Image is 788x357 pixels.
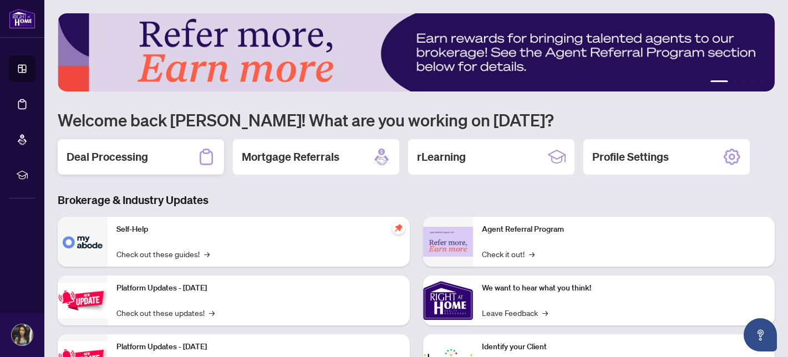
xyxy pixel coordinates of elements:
[58,192,775,208] h3: Brokerage & Industry Updates
[392,221,405,234] span: pushpin
[58,109,775,130] h1: Welcome back [PERSON_NAME]! What are you working on [DATE]?
[482,223,766,236] p: Agent Referral Program
[423,227,473,257] img: Agent Referral Program
[744,318,777,351] button: Open asap
[592,149,669,165] h2: Profile Settings
[542,307,548,319] span: →
[529,248,535,260] span: →
[116,307,215,319] a: Check out these updates!→
[242,149,339,165] h2: Mortgage Referrals
[482,282,766,294] p: We want to hear what you think!
[423,276,473,325] img: We want to hear what you think!
[417,149,466,165] h2: rLearning
[209,307,215,319] span: →
[204,248,210,260] span: →
[116,248,210,260] a: Check out these guides!→
[733,80,737,85] button: 2
[116,341,401,353] p: Platform Updates - [DATE]
[58,13,775,91] img: Slide 0
[12,324,33,345] img: Profile Icon
[759,80,764,85] button: 5
[58,217,108,267] img: Self-Help
[741,80,746,85] button: 3
[750,80,755,85] button: 4
[710,80,728,85] button: 1
[482,341,766,353] p: Identify your Client
[67,149,148,165] h2: Deal Processing
[482,307,548,319] a: Leave Feedback→
[9,8,35,29] img: logo
[58,283,108,318] img: Platform Updates - July 21, 2025
[116,282,401,294] p: Platform Updates - [DATE]
[482,248,535,260] a: Check it out!→
[116,223,401,236] p: Self-Help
